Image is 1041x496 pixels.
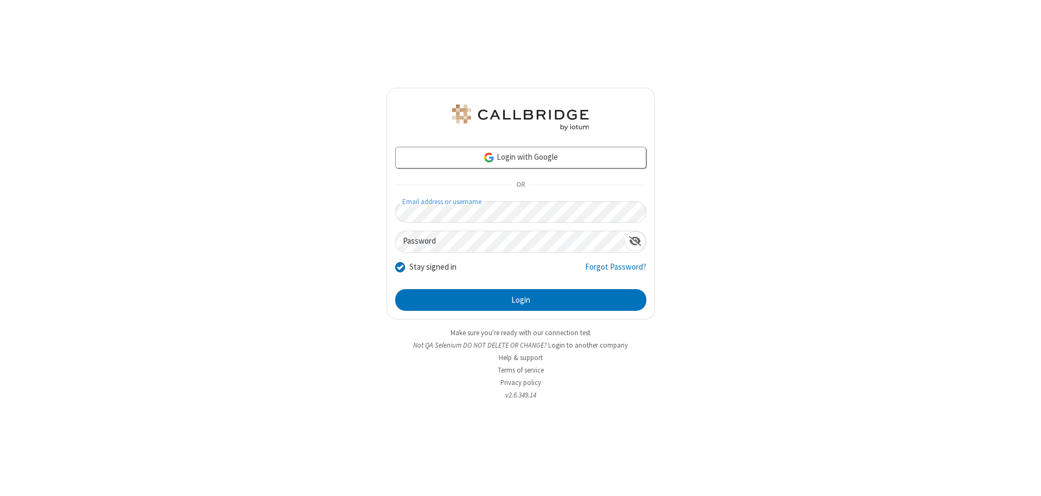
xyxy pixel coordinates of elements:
input: Password [396,231,625,252]
img: google-icon.png [483,152,495,164]
a: Terms of service [498,366,544,375]
a: Make sure you're ready with our connection test [451,328,590,337]
a: Forgot Password? [585,261,646,282]
li: Not QA Selenium DO NOT DELETE OR CHANGE? [387,340,655,350]
li: v2.6.349.14 [387,390,655,400]
button: Login [395,289,646,311]
img: QA Selenium DO NOT DELETE OR CHANGE [450,105,591,130]
div: Show password [625,231,646,251]
span: OR [512,178,529,193]
label: Stay signed in [409,261,457,273]
a: Privacy policy [500,378,541,387]
a: Help & support [499,353,543,362]
a: Login with Google [395,147,646,168]
button: Login to another company [548,340,628,350]
input: Email address or username [395,201,646,223]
